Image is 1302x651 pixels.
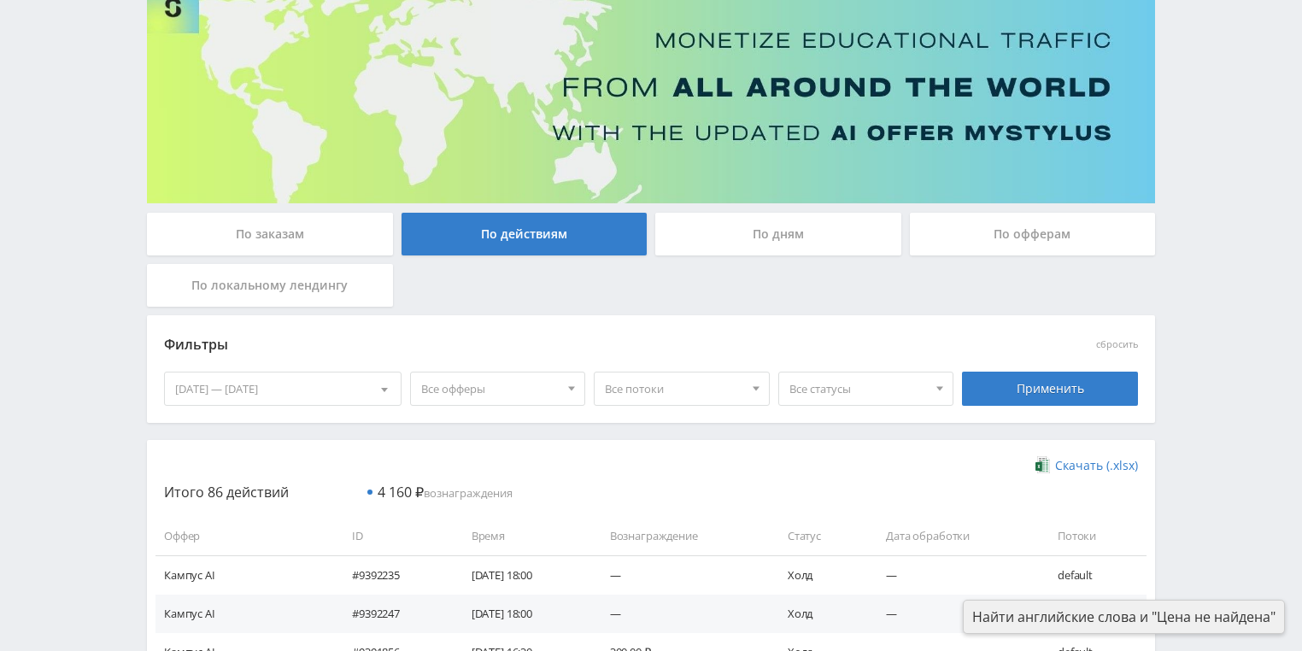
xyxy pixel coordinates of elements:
td: ID [335,517,455,555]
td: Оффер [155,517,335,555]
div: Найти английские слова и "Цена не найдена" [963,600,1285,634]
td: Вознаграждение [593,517,771,555]
span: Все статусы [789,372,928,405]
span: вознаграждения [378,485,513,501]
td: — [593,555,771,594]
td: — [869,555,1041,594]
td: Кампус AI [155,595,335,633]
span: Итого 86 действий [164,483,289,501]
td: — [593,595,771,633]
span: Скачать (.xlsx) [1055,459,1138,472]
span: 4 160 ₽ [378,483,424,501]
div: Применить [962,372,1138,406]
div: [DATE] — [DATE] [165,372,401,405]
td: [DATE] 18:00 [455,595,593,633]
div: По локальному лендингу [147,264,393,307]
td: #9392235 [335,555,455,594]
td: Дата обработки [869,517,1041,555]
a: Скачать (.xlsx) [1035,457,1138,474]
span: Все офферы [421,372,560,405]
td: Холд [771,555,869,594]
td: #9392247 [335,595,455,633]
div: По офферам [910,213,1156,255]
td: Потоки [1041,517,1147,555]
div: По дням [655,213,901,255]
td: Холд [771,595,869,633]
img: xlsx [1035,456,1050,473]
td: Кампус AI [155,555,335,594]
button: сбросить [1096,339,1138,350]
td: Статус [771,517,869,555]
td: default [1041,595,1147,633]
span: Все потоки [605,372,743,405]
div: По действиям [402,213,648,255]
td: [DATE] 18:00 [455,555,593,594]
div: Фильтры [164,332,893,358]
td: — [869,595,1041,633]
div: По заказам [147,213,393,255]
td: default [1041,555,1147,594]
td: Время [455,517,593,555]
